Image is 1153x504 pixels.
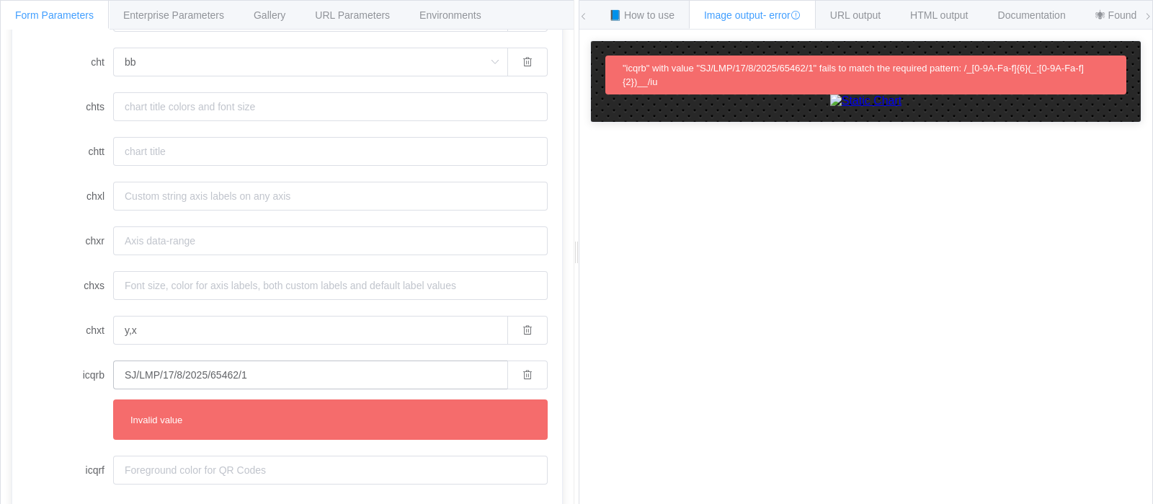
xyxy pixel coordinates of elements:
span: "icqrb" with value "SJ/LMP/17/8/2025/65462/1" fails to match the required pattern: /_[0-9A-Fa-f]{... [623,63,1084,87]
a: Static Chart [605,94,1126,107]
label: icqrb [27,361,113,389]
input: Background color for QR Codes [113,361,507,389]
input: Select [113,48,507,76]
span: URL Parameters [315,9,390,21]
img: Static Chart [830,94,902,107]
label: chxr [27,226,113,255]
span: Form Parameters [15,9,94,21]
span: URL output [830,9,881,21]
label: chtt [27,137,113,166]
span: Image output [704,9,801,21]
span: 📘 How to use [609,9,675,21]
label: chts [27,92,113,121]
label: chxs [27,271,113,300]
input: chart title colors and font size [113,92,548,121]
label: icqrf [27,456,113,485]
span: Invalid value [130,415,182,425]
span: Enterprise Parameters [123,9,224,21]
span: Environments [419,9,481,21]
input: Axis data-range [113,226,548,255]
input: Display values on your axis lines or change which axes are shown [113,316,507,345]
span: - error [763,9,801,21]
input: Foreground color for QR Codes [113,456,548,485]
input: Custom string axis labels on any axis [113,182,548,211]
input: chart title [113,137,548,166]
span: HTML output [910,9,968,21]
label: chxt [27,316,113,345]
label: cht [27,48,113,76]
label: chxl [27,182,113,211]
span: Documentation [998,9,1066,21]
input: Font size, color for axis labels, both custom labels and default label values [113,271,548,300]
span: Gallery [254,9,285,21]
